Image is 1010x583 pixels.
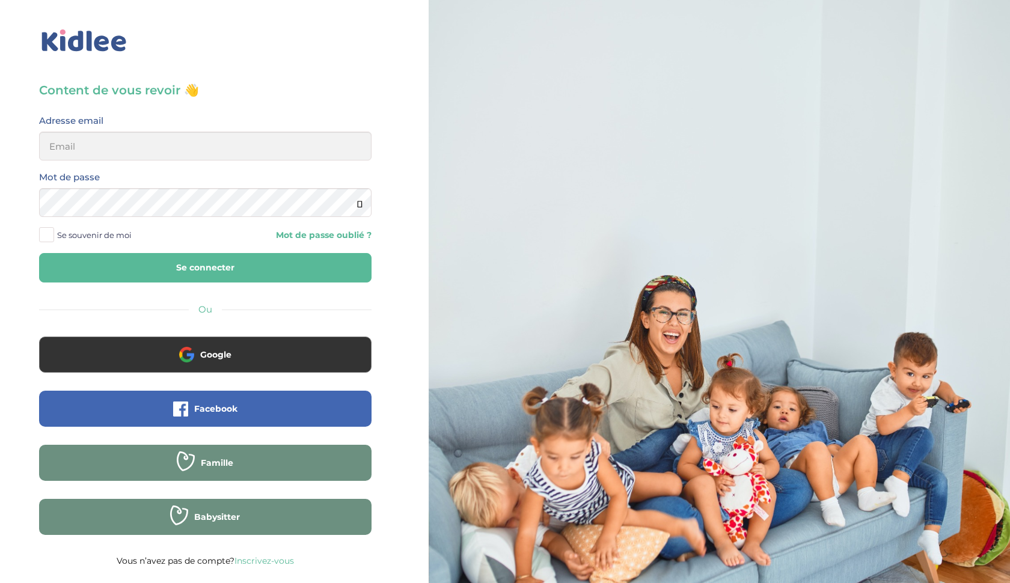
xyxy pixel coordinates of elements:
[57,227,132,243] span: Se souvenir de moi
[39,357,372,368] a: Google
[39,465,372,477] a: Famille
[39,27,129,55] img: logo_kidlee_bleu
[194,403,237,415] span: Facebook
[214,230,371,241] a: Mot de passe oublié ?
[234,555,294,566] a: Inscrivez-vous
[39,519,372,531] a: Babysitter
[39,169,100,185] label: Mot de passe
[39,499,372,535] button: Babysitter
[39,553,372,569] p: Vous n’avez pas de compte?
[39,445,372,481] button: Famille
[173,401,188,417] img: facebook.png
[39,411,372,423] a: Facebook
[201,457,233,469] span: Famille
[198,304,212,315] span: Ou
[200,349,231,361] span: Google
[39,113,103,129] label: Adresse email
[39,82,372,99] h3: Content de vous revoir 👋
[39,337,372,373] button: Google
[194,511,240,523] span: Babysitter
[39,132,372,160] input: Email
[39,253,372,282] button: Se connecter
[179,347,194,362] img: google.png
[39,391,372,427] button: Facebook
